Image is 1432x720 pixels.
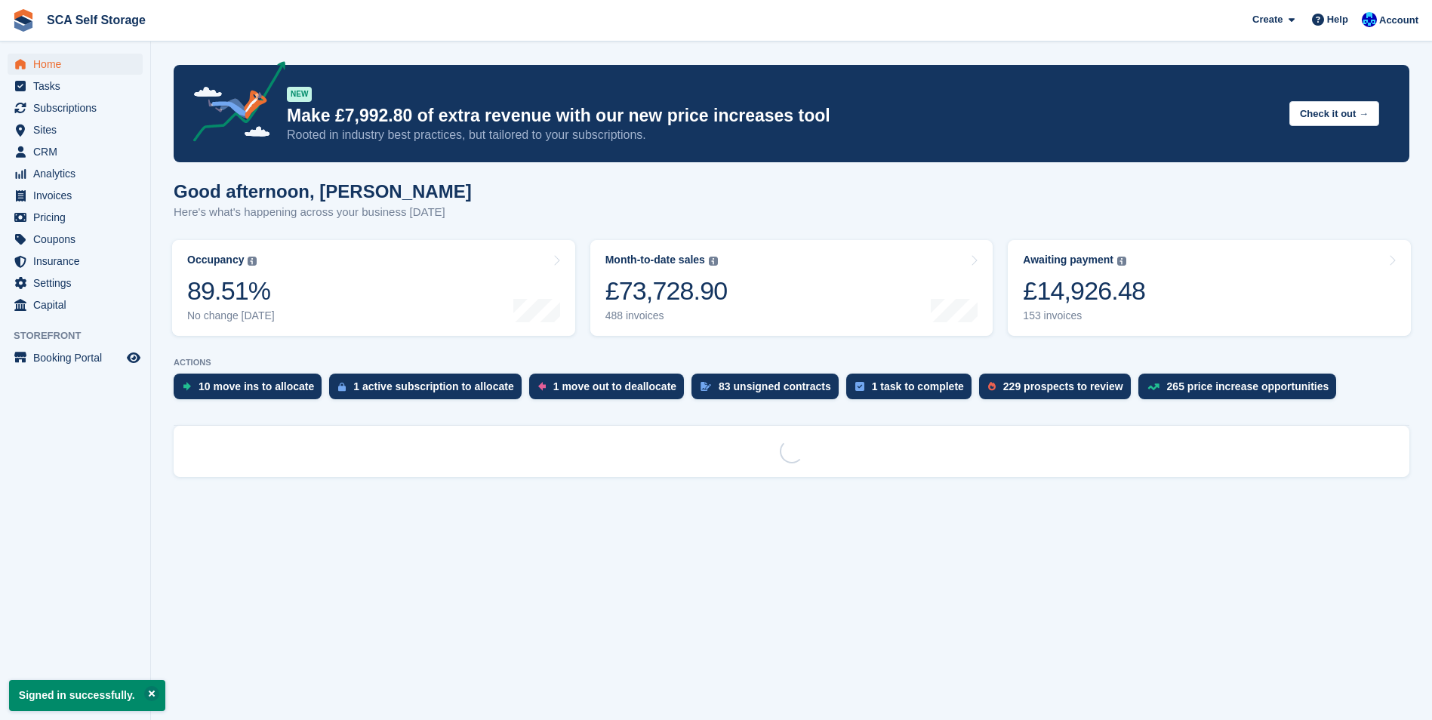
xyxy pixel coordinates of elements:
div: 265 price increase opportunities [1167,380,1329,392]
p: Here's what's happening across your business [DATE] [174,204,472,221]
span: Sites [33,119,124,140]
div: 89.51% [187,275,275,306]
div: 1 move out to deallocate [553,380,676,392]
a: 83 unsigned contracts [691,374,846,407]
a: 229 prospects to review [979,374,1138,407]
a: menu [8,229,143,250]
span: Coupons [33,229,124,250]
div: Awaiting payment [1023,254,1113,266]
img: Kelly Neesham [1362,12,1377,27]
span: Pricing [33,207,124,228]
img: active_subscription_to_allocate_icon-d502201f5373d7db506a760aba3b589e785aa758c864c3986d89f69b8ff3... [338,382,346,392]
div: 229 prospects to review [1003,380,1123,392]
a: menu [8,163,143,184]
a: menu [8,294,143,315]
p: Rooted in industry best practices, but tailored to your subscriptions. [287,127,1277,143]
a: SCA Self Storage [41,8,152,32]
a: 1 task to complete [846,374,979,407]
a: Month-to-date sales £73,728.90 488 invoices [590,240,993,336]
img: contract_signature_icon-13c848040528278c33f63329250d36e43548de30e8caae1d1a13099fd9432cc5.svg [701,382,711,391]
span: Subscriptions [33,97,124,118]
div: 10 move ins to allocate [199,380,314,392]
span: Home [33,54,124,75]
a: menu [8,251,143,272]
span: Account [1379,13,1418,28]
a: Awaiting payment £14,926.48 153 invoices [1008,240,1411,336]
img: stora-icon-8386f47178a22dfd0bd8f6a31ec36ba5ce8667c1dd55bd0f319d3a0aa187defe.svg [12,9,35,32]
a: menu [8,141,143,162]
div: No change [DATE] [187,309,275,322]
span: Help [1327,12,1348,27]
img: price-adjustments-announcement-icon-8257ccfd72463d97f412b2fc003d46551f7dbcb40ab6d574587a9cd5c0d94... [180,61,286,147]
span: CRM [33,141,124,162]
span: Tasks [33,75,124,97]
a: 265 price increase opportunities [1138,374,1344,407]
a: menu [8,185,143,206]
div: 83 unsigned contracts [719,380,831,392]
img: price_increase_opportunities-93ffe204e8149a01c8c9dc8f82e8f89637d9d84a8eef4429ea346261dce0b2c0.svg [1147,383,1159,390]
img: task-75834270c22a3079a89374b754ae025e5fb1db73e45f91037f5363f120a921f8.svg [855,382,864,391]
div: 488 invoices [605,309,728,322]
span: Create [1252,12,1283,27]
img: icon-info-grey-7440780725fd019a000dd9b08b2336e03edf1995a4989e88bcd33f0948082b44.svg [248,257,257,266]
a: 1 move out to deallocate [529,374,691,407]
p: Signed in successfully. [9,680,165,711]
a: menu [8,54,143,75]
a: Occupancy 89.51% No change [DATE] [172,240,575,336]
span: Analytics [33,163,124,184]
a: Preview store [125,349,143,367]
p: Make £7,992.80 of extra revenue with our new price increases tool [287,105,1277,127]
img: move_ins_to_allocate_icon-fdf77a2bb77ea45bf5b3d319d69a93e2d87916cf1d5bf7949dd705db3b84f3ca.svg [183,382,191,391]
span: Settings [33,272,124,294]
div: Month-to-date sales [605,254,705,266]
div: NEW [287,87,312,102]
h1: Good afternoon, [PERSON_NAME] [174,181,472,202]
div: £73,728.90 [605,275,728,306]
img: move_outs_to_deallocate_icon-f764333ba52eb49d3ac5e1228854f67142a1ed5810a6f6cc68b1a99e826820c5.svg [538,382,546,391]
span: Booking Portal [33,347,124,368]
div: £14,926.48 [1023,275,1145,306]
img: icon-info-grey-7440780725fd019a000dd9b08b2336e03edf1995a4989e88bcd33f0948082b44.svg [1117,257,1126,266]
a: menu [8,347,143,368]
a: menu [8,119,143,140]
p: ACTIONS [174,358,1409,368]
a: menu [8,207,143,228]
a: 10 move ins to allocate [174,374,329,407]
span: Insurance [33,251,124,272]
div: Occupancy [187,254,244,266]
div: 1 active subscription to allocate [353,380,513,392]
button: Check it out → [1289,101,1379,126]
span: Capital [33,294,124,315]
a: menu [8,272,143,294]
a: menu [8,75,143,97]
span: Storefront [14,328,150,343]
a: menu [8,97,143,118]
img: icon-info-grey-7440780725fd019a000dd9b08b2336e03edf1995a4989e88bcd33f0948082b44.svg [709,257,718,266]
div: 153 invoices [1023,309,1145,322]
span: Invoices [33,185,124,206]
a: 1 active subscription to allocate [329,374,528,407]
img: prospect-51fa495bee0391a8d652442698ab0144808aea92771e9ea1ae160a38d050c398.svg [988,382,996,391]
div: 1 task to complete [872,380,964,392]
